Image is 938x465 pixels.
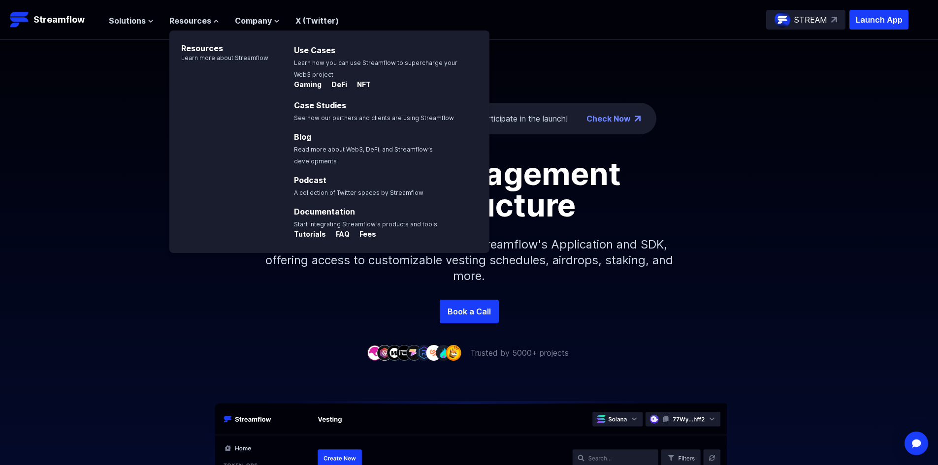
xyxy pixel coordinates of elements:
a: Podcast [294,175,326,185]
p: DeFi [323,80,347,90]
a: Use Cases [294,45,335,55]
img: company-4 [396,345,412,360]
button: Launch App [849,10,908,30]
span: Company [235,15,272,27]
a: Tutorials [294,230,328,240]
p: Trusted by 5000+ projects [470,347,569,359]
a: NFT [349,81,371,91]
a: STREAM [766,10,845,30]
button: Solutions [109,15,154,27]
img: Streamflow Logo [10,10,30,30]
a: Documentation [294,207,355,217]
span: Read more about Web3, DeFi, and Streamflow’s developments [294,146,433,165]
p: STREAM [794,14,827,26]
div: Open Intercom Messenger [905,432,928,455]
button: Company [235,15,280,27]
button: Resources [169,15,219,27]
a: DeFi [323,81,349,91]
a: Streamflow [10,10,99,30]
img: company-2 [377,345,392,360]
a: Fees [352,230,376,240]
p: Simplify your token distribution with Streamflow's Application and SDK, offering access to custom... [258,221,681,300]
img: top-right-arrow.png [635,116,641,122]
span: A collection of Twitter spaces by Streamflow [294,189,423,196]
span: See how our partners and clients are using Streamflow [294,114,454,122]
p: NFT [349,80,371,90]
span: Start integrating Streamflow’s products and tools [294,220,437,228]
p: FAQ [328,229,350,239]
img: company-8 [436,345,452,360]
img: streamflow-logo-circle.png [775,12,790,28]
p: Learn more about Streamflow [169,54,268,62]
img: company-6 [416,345,432,360]
img: top-right-arrow.svg [831,17,837,23]
img: company-7 [426,345,442,360]
p: Streamflow [33,13,85,27]
img: company-1 [367,345,383,360]
span: Resources [169,15,211,27]
p: Gaming [294,80,322,90]
a: Book a Call [440,300,499,323]
img: company-9 [446,345,461,360]
a: Check Now [586,113,631,124]
a: X (Twitter) [295,16,339,26]
a: Gaming [294,81,323,91]
img: company-5 [406,345,422,360]
a: Case Studies [294,100,346,110]
span: Learn how you can use Streamflow to supercharge your Web3 project [294,59,457,78]
span: Solutions [109,15,146,27]
img: company-3 [387,345,402,360]
p: Resources [169,31,268,54]
p: Fees [352,229,376,239]
p: Tutorials [294,229,326,239]
a: Blog [294,132,311,142]
a: FAQ [328,230,352,240]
